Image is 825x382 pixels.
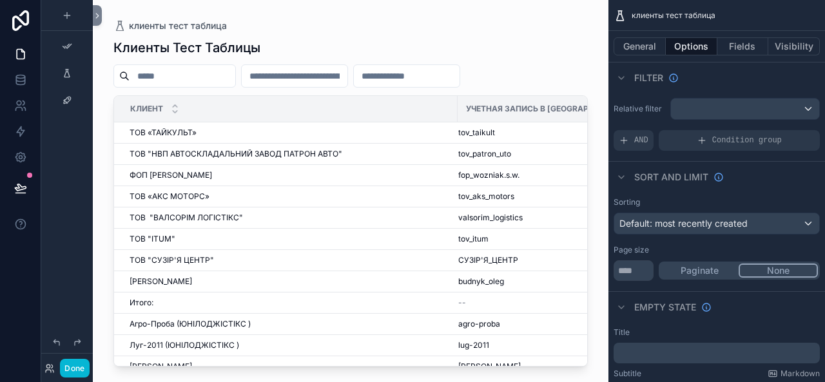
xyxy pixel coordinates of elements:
[614,37,666,55] button: General
[666,37,717,55] button: Options
[768,37,820,55] button: Visibility
[614,213,820,234] button: Default: most recently created
[60,359,89,377] button: Done
[661,263,739,278] button: Paginate
[619,218,748,229] span: Default: most recently created
[739,263,818,278] button: None
[614,197,640,207] label: Sorting
[634,135,648,146] span: AND
[614,104,665,114] label: Relative filter
[634,72,663,84] span: Filter
[614,327,630,338] label: Title
[130,104,163,114] span: Клиент
[614,245,649,255] label: Page size
[614,343,820,363] div: scrollable content
[466,104,630,114] span: Учетная Запись В [GEOGRAPHIC_DATA]
[717,37,769,55] button: Fields
[632,10,715,21] span: клиенты тест таблица
[634,171,708,184] span: Sort And Limit
[712,135,782,146] span: Condition group
[634,301,696,314] span: Empty state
